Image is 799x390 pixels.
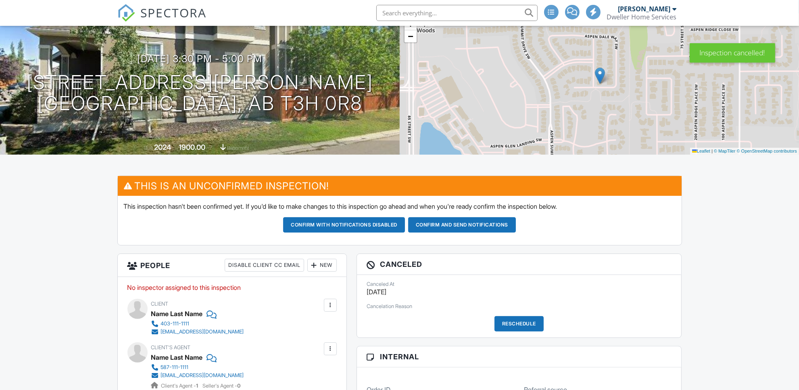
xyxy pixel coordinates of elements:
[179,143,205,151] div: 1900.00
[376,5,538,21] input: Search everything...
[283,217,405,233] button: Confirm with notifications disabled
[207,145,213,151] span: m²
[405,30,417,42] a: Zoom out
[690,43,775,63] div: Inspection cancelled!
[357,346,682,367] h3: Internal
[357,254,682,275] h3: Canceled
[618,5,671,13] div: [PERSON_NAME]
[151,371,244,380] a: [EMAIL_ADDRESS][DOMAIN_NAME]
[494,316,544,331] div: Reschedule
[151,344,191,350] span: Client's Agent
[203,383,241,389] span: Seller's Agent -
[127,283,337,292] p: No inspector assigned to this inspection
[27,72,373,115] h1: [STREET_ADDRESS][PERSON_NAME] [GEOGRAPHIC_DATA], AB T3H 0R8
[408,19,413,29] span: +
[692,149,710,153] a: Leaflet
[151,320,244,328] a: 403-111-1111
[408,217,516,233] button: Confirm and send notifications
[151,308,203,320] div: Name Last Name
[737,149,797,153] a: © OpenStreetMap contributors
[196,383,198,389] strong: 1
[117,11,207,28] a: SPECTORA
[124,202,676,211] p: This inspection hasn't been confirmed yet. If you'd like to make changes to this inspection go ah...
[137,53,262,64] h3: [DATE] 3:30 pm - 5:00 pm
[367,303,672,310] div: Cancelation Reason
[711,149,713,153] span: |
[161,321,190,327] div: 403-111-1111
[118,254,346,277] h3: People
[225,259,304,272] div: Disable Client CC Email
[307,259,337,272] div: New
[154,143,171,151] div: 2024
[144,145,153,151] span: Built
[151,301,169,307] span: Client
[408,31,413,41] span: −
[161,372,244,379] div: [EMAIL_ADDRESS][DOMAIN_NAME]
[141,4,207,21] span: SPECTORA
[161,329,244,335] div: [EMAIL_ADDRESS][DOMAIN_NAME]
[151,363,244,371] a: 587-111-1111
[367,281,672,287] div: Canceled At
[607,13,677,21] div: Dweller Home Services
[595,67,605,84] img: Marker
[161,383,200,389] span: Client's Agent -
[151,351,203,363] a: Name Last Name
[714,149,736,153] a: © MapTiler
[118,176,682,196] h3: This is an Unconfirmed Inspection!
[151,328,244,336] a: [EMAIL_ADDRESS][DOMAIN_NAME]
[238,383,241,389] strong: 0
[117,4,135,22] img: The Best Home Inspection Software - Spectora
[161,364,189,371] div: 587-111-1111
[367,287,672,296] p: [DATE]
[227,145,249,151] span: basement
